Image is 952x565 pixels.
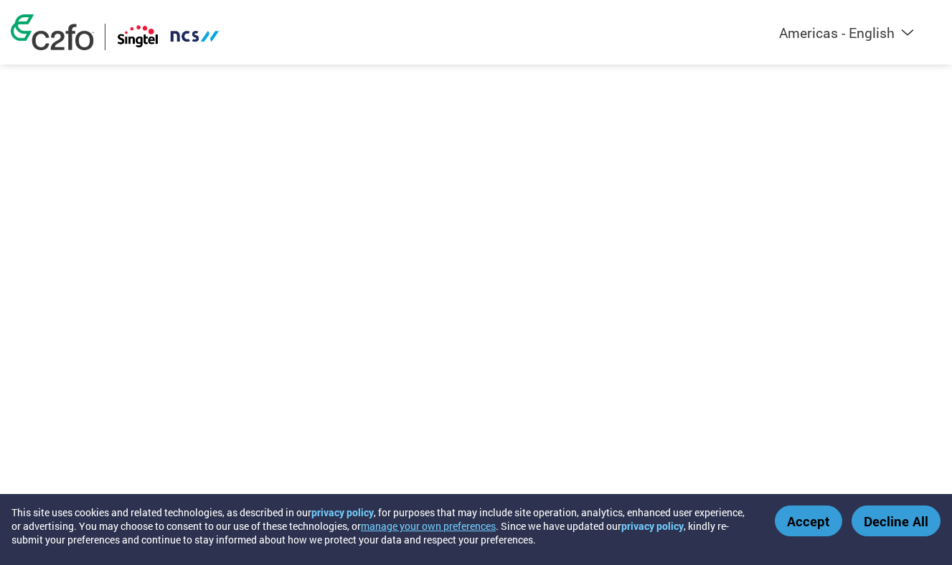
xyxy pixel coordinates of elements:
button: Decline All [852,505,941,536]
img: Singtel [116,24,220,50]
button: manage your own preferences [361,519,496,533]
a: privacy policy [621,519,684,533]
div: This site uses cookies and related technologies, as described in our , for purposes that may incl... [11,505,754,546]
a: privacy policy [311,505,374,519]
button: Accept [775,505,842,536]
img: c2fo logo [11,14,94,50]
